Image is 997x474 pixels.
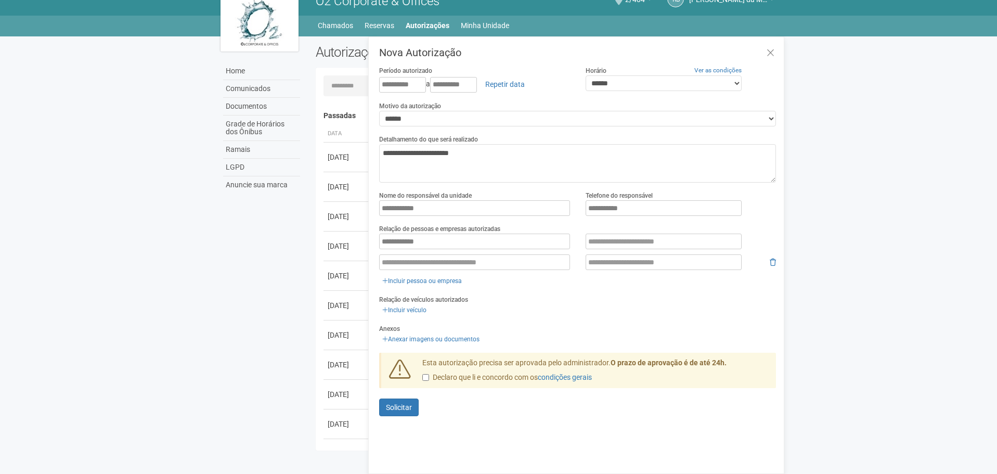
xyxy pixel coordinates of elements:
[223,80,300,98] a: Comunicados
[379,324,400,334] label: Anexos
[223,141,300,159] a: Ramais
[328,360,366,370] div: [DATE]
[415,358,776,388] div: Esta autorização precisa ser aprovada pelo administrador.
[328,271,366,281] div: [DATE]
[223,176,300,194] a: Anuncie sua marca
[223,62,300,80] a: Home
[223,116,300,141] a: Grade de Horários dos Ônibus
[478,75,532,93] a: Repetir data
[379,399,419,416] button: Solicitar
[223,159,300,176] a: LGPD
[586,191,653,200] label: Telefone do responsável
[379,224,500,234] label: Relação de pessoas e empresas autorizadas
[406,18,449,33] a: Autorizações
[379,275,465,287] a: Incluir pessoa ou empresa
[328,182,366,192] div: [DATE]
[770,259,776,266] i: Remover
[223,98,300,116] a: Documentos
[316,44,538,60] h2: Autorizações
[365,18,394,33] a: Reservas
[318,18,353,33] a: Chamados
[461,18,509,33] a: Minha Unidade
[379,135,478,144] label: Detalhamento do que será realizado
[422,373,592,383] label: Declaro que li e concordo com os
[538,373,592,381] a: condições gerais
[328,152,366,162] div: [DATE]
[379,66,432,75] label: Período autorizado
[328,241,366,251] div: [DATE]
[422,374,429,381] input: Declaro que li e concordo com oscondições gerais
[379,101,441,111] label: Motivo da autorização
[379,191,472,200] label: Nome do responsável da unidade
[328,419,366,429] div: [DATE]
[379,304,430,316] a: Incluir veículo
[328,330,366,340] div: [DATE]
[386,403,412,412] span: Solicitar
[323,125,370,143] th: Data
[328,300,366,311] div: [DATE]
[379,47,776,58] h3: Nova Autorização
[328,211,366,222] div: [DATE]
[694,67,742,74] a: Ver as condições
[611,358,727,367] strong: O prazo de aprovação é de até 24h.
[379,295,468,304] label: Relação de veículos autorizados
[323,112,769,120] h4: Passadas
[586,66,606,75] label: Horário
[328,389,366,400] div: [DATE]
[379,75,570,93] div: a
[379,334,483,345] a: Anexar imagens ou documentos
